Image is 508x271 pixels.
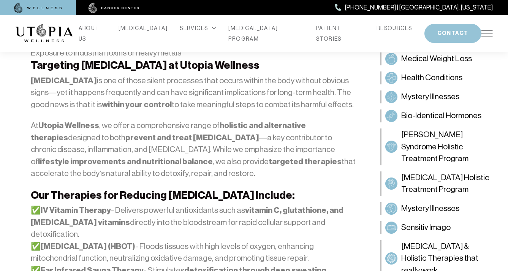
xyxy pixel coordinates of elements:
[380,71,493,84] a: Health ConditionsHealth Conditions
[38,157,213,166] strong: lifestyle improvements and nutritional balance
[31,75,356,111] p: is one of those silent processes that occurs within the body without obvious signs—yet it happens...
[380,109,493,122] a: Bio-Identical HormonesBio-Identical Hormones
[31,76,97,86] strong: [MEDICAL_DATA]
[401,53,472,65] span: Medical Weight Loss
[119,23,168,33] a: [MEDICAL_DATA]
[387,223,396,232] img: Sensitiv Imago
[31,59,260,71] strong: Targeting [MEDICAL_DATA] at Utopia Wellness
[335,3,493,13] a: [PHONE_NUMBER] | [GEOGRAPHIC_DATA], [US_STATE]
[387,111,396,120] img: Bio-Identical Hormones
[380,221,493,234] a: Sensitiv ImagoSensitiv Imago
[16,24,73,43] img: logo
[31,204,356,241] li: ✅ - Delivers powerful antioxidants such as directly into the bloodstream for rapid cellular suppo...
[380,171,493,196] a: Dementia Holistic Treatment Program[MEDICAL_DATA] Holistic Treatment Program
[14,3,62,13] img: wellness
[387,179,396,188] img: Dementia Holistic Treatment Program
[387,204,396,213] img: Mystery Illnesses
[401,203,459,215] span: Mystery Illnesses
[31,241,356,265] li: ✅ - Floods tissues with high levels of oxygen, enhancing mitochondrial function, neutralizing oxi...
[228,23,304,44] a: [MEDICAL_DATA] PROGRAM
[387,254,396,263] img: Long COVID & Holistic Therapies that really work
[41,241,135,251] strong: [MEDICAL_DATA] (HBOT)
[387,73,396,82] img: Health Conditions
[31,120,356,180] p: At , we offer a comprehensive range of designed to both —a key contributor to chronic disease, in...
[31,189,295,201] strong: Our Therapies for Reducing [MEDICAL_DATA] Include:
[401,110,481,122] span: Bio-Identical Hormones
[401,91,459,103] span: Mystery Illnesses
[401,72,462,84] span: Health Conditions
[380,90,493,103] a: Mystery IllnessesMystery Illnesses
[79,23,106,44] a: ABOUT US
[387,142,396,151] img: Sjögren’s Syndrome Holistic Treatment Program
[89,3,139,13] img: cancer center
[481,30,493,36] img: icon-hamburger
[41,205,111,215] strong: IV Vitamin Therapy
[401,222,451,234] span: Sensitiv Imago
[424,24,481,43] button: CONTACT
[31,120,306,143] strong: holistic and alternative therapies
[401,129,489,165] span: [PERSON_NAME] Syndrome Holistic Treatment Program
[345,3,493,13] span: [PHONE_NUMBER] | [GEOGRAPHIC_DATA], [US_STATE]
[31,205,343,227] strong: vitamin C, glutathione, and [MEDICAL_DATA] vitamins
[380,202,493,215] a: Mystery IllnessesMystery Illnesses
[377,23,412,33] a: RESOURCES
[387,54,396,63] img: Medical Weight Loss
[38,120,99,130] strong: Utopia Wellness
[316,23,364,44] a: PATIENT STORIES
[125,133,259,143] strong: prevent and treat [MEDICAL_DATA]
[380,128,493,165] a: Sjögren’s Syndrome Holistic Treatment Program[PERSON_NAME] Syndrome Holistic Treatment Program
[401,172,489,196] span: [MEDICAL_DATA] Holistic Treatment Program
[102,100,172,109] strong: within your control
[31,47,356,59] li: Exposure to industrial toxins or heavy metals
[180,23,216,33] div: SERVICES
[387,92,396,101] img: Mystery Illnesses
[380,52,493,65] a: Medical Weight LossMedical Weight Loss
[269,157,342,166] strong: targeted therapies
